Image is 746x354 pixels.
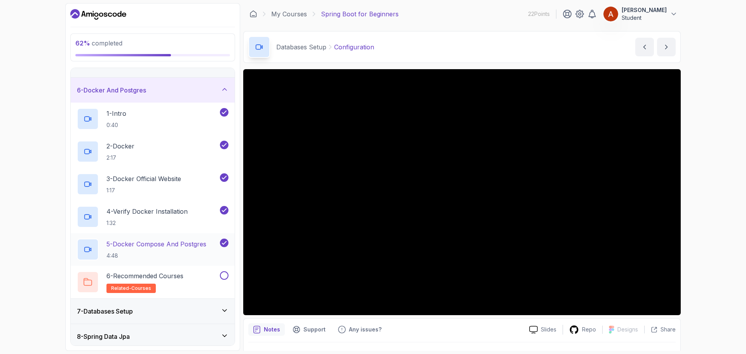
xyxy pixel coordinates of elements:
iframe: 2 - Configuration [243,69,681,315]
a: Slides [523,326,563,334]
button: next content [657,38,676,56]
p: 4 - Verify Docker Installation [106,207,188,216]
p: Designs [617,326,638,333]
button: Share [644,326,676,333]
button: 7-Databases Setup [71,299,235,324]
p: Notes [264,326,280,333]
p: Share [661,326,676,333]
img: user profile image [603,7,618,21]
a: Repo [563,325,602,335]
button: 1-Intro0:40 [77,108,228,130]
p: 1 - Intro [106,109,126,118]
button: notes button [248,323,285,336]
p: Configuration [334,42,374,52]
button: 2-Docker2:17 [77,141,228,162]
span: related-courses [111,285,151,291]
p: Slides [541,326,556,333]
p: 3 - Docker Official Website [106,174,181,183]
p: 1:17 [106,187,181,194]
h3: 6 - Docker And Postgres [77,85,146,95]
span: completed [75,39,122,47]
h3: 7 - Databases Setup [77,307,133,316]
button: 6-Docker And Postgres [71,78,235,103]
p: Spring Boot for Beginners [321,9,399,19]
p: 1:32 [106,219,188,227]
button: 8-Spring Data Jpa [71,324,235,349]
button: 3-Docker Official Website1:17 [77,173,228,195]
p: 0:40 [106,121,126,129]
a: Dashboard [249,10,257,18]
button: 5-Docker Compose And Postgres4:48 [77,239,228,260]
button: 6-Recommended Coursesrelated-courses [77,271,228,293]
h3: 8 - Spring Data Jpa [77,332,130,341]
p: Student [622,14,667,22]
button: 4-Verify Docker Installation1:32 [77,206,228,228]
p: 5 - Docker Compose And Postgres [106,239,206,249]
p: Any issues? [349,326,382,333]
button: previous content [635,38,654,56]
p: 6 - Recommended Courses [106,271,183,281]
p: Repo [582,326,596,333]
p: 2 - Docker [106,141,134,151]
p: Databases Setup [276,42,326,52]
span: 62 % [75,39,90,47]
p: 4:48 [106,252,206,260]
button: user profile image[PERSON_NAME]Student [603,6,678,22]
p: Support [303,326,326,333]
button: Feedback button [333,323,386,336]
p: 2:17 [106,154,134,162]
button: Support button [288,323,330,336]
a: My Courses [271,9,307,19]
p: 22 Points [528,10,550,18]
p: [PERSON_NAME] [622,6,667,14]
a: Dashboard [70,8,126,21]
